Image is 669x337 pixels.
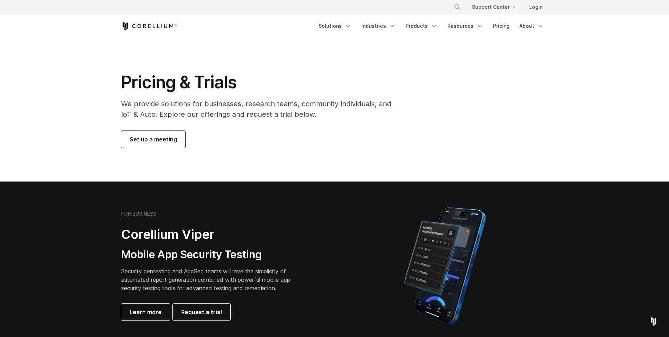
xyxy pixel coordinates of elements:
a: Learn more [121,304,170,320]
span: Set up a meeting [130,135,177,144]
button: Search [451,1,464,13]
p: We provide solutions for businesses, research teams, community individuals, and IoT & Auto. Explo... [121,98,401,120]
h3: Mobile App Security Testing [121,248,301,261]
a: Pricing [489,20,514,32]
h2: Corellium Viper [121,227,301,242]
a: About [515,20,548,32]
a: Corellium Home [121,22,177,30]
a: Products [401,20,442,32]
h6: FOR BUSINESS [121,211,156,217]
a: Request a trial [173,304,230,320]
a: Industries [357,20,400,32]
p: Security pentesting and AppSec teams will love the simplicity of automated report generation comb... [121,267,301,292]
span: Request a trial [181,308,222,316]
a: Resources [443,20,487,32]
div: Navigation Menu [314,20,548,32]
div: Navigation Menu [445,1,548,13]
a: Support Center [466,1,521,13]
h1: Pricing & Trials [121,72,401,93]
img: Corellium MATRIX automated report on iPhone showing app vulnerability test results across securit... [392,204,498,327]
div: Open Intercom Messenger [645,313,662,330]
a: Login [524,1,548,13]
span: Learn more [130,308,162,316]
a: Solutions [314,20,356,32]
a: Set up a meeting [121,131,185,148]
